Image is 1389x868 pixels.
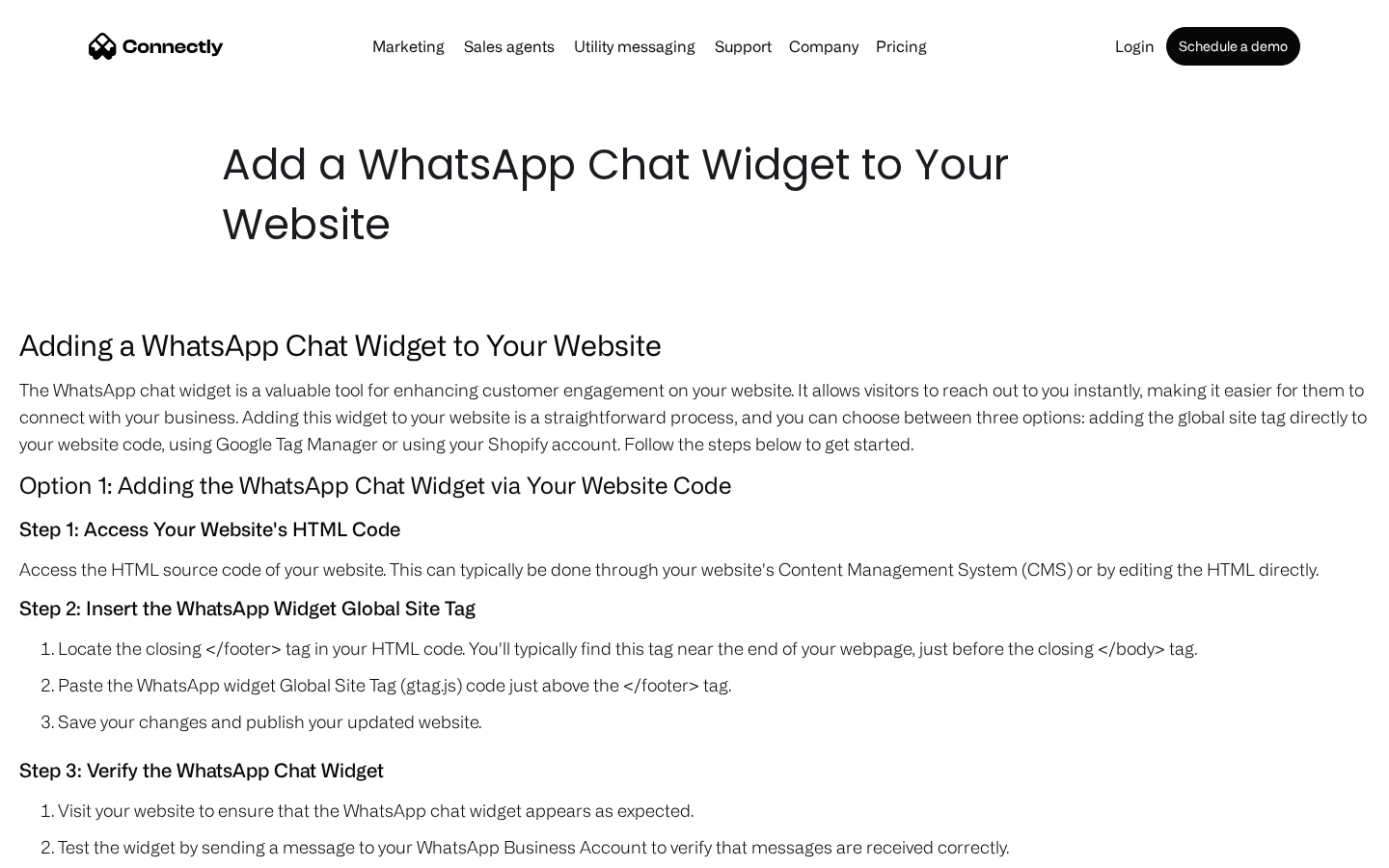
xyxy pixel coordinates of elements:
[58,833,1370,860] li: Test the widget by sending a message to your WhatsApp Business Account to verify that messages ar...
[19,556,1370,583] p: Access the HTML source code of your website. This can typically be done through your website's Co...
[19,513,1370,546] h5: Step 1: Access Your Website's HTML Code
[456,39,562,54] a: Sales agents
[222,135,1167,255] h1: Add a WhatsApp Chat Widget to Your Website
[19,754,1370,787] h5: Step 3: Verify the WhatsApp Chat Widget
[19,467,1370,503] h4: Option 1: Adding the WhatsApp Chat Widget via Your Website Code
[19,592,1370,625] h5: Step 2: Insert the WhatsApp Widget Global Site Tag
[58,635,1370,662] li: Locate the closing </footer> tag in your HTML code. You'll typically find this tag near the end o...
[58,708,1370,735] li: Save your changes and publish your updated website.
[868,39,935,54] a: Pricing
[1166,27,1300,66] a: Schedule a demo
[1107,39,1162,54] a: Login
[58,797,1370,824] li: Visit your website to ensure that the WhatsApp chat widget appears as expected.
[789,33,858,60] div: Company
[566,39,703,54] a: Utility messaging
[19,322,1370,366] h3: Adding a WhatsApp Chat Widget to Your Website
[58,671,1370,698] li: Paste the WhatsApp widget Global Site Tag (gtag.js) code just above the </footer> tag.
[19,376,1370,457] p: The WhatsApp chat widget is a valuable tool for enhancing customer engagement on your website. It...
[19,834,116,861] aside: Language selected: English
[365,39,452,54] a: Marketing
[39,834,116,861] ul: Language list
[707,39,779,54] a: Support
